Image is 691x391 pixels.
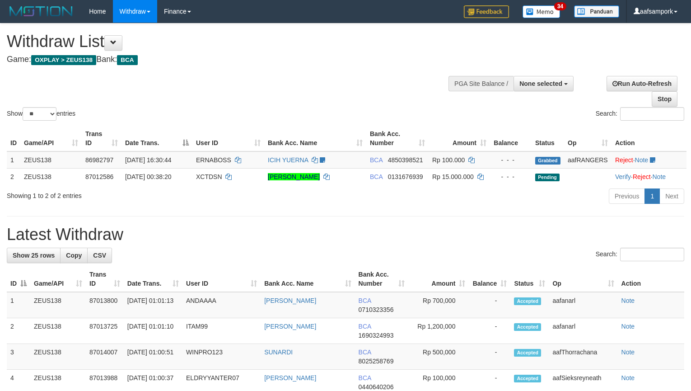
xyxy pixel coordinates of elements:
span: Grabbed [535,157,560,165]
td: Rp 700,000 [408,292,469,318]
span: XCTDSN [196,173,222,180]
td: ZEUS138 [30,344,86,370]
a: Note [652,173,666,180]
span: Copy 8025258769 to clipboard [359,358,394,365]
label: Show entries [7,107,75,121]
td: ANDAAAA [182,292,261,318]
td: - [469,318,510,344]
th: Balance: activate to sort column ascending [469,266,510,292]
td: [DATE] 01:01:10 [124,318,182,344]
th: Amount: activate to sort column ascending [408,266,469,292]
th: Bank Acc. Name: activate to sort column ascending [261,266,355,292]
span: Copy [66,252,82,259]
span: Rp 100.000 [432,156,465,164]
td: ZEUS138 [20,151,82,169]
a: CSV [87,248,112,263]
td: 87013800 [86,292,124,318]
a: Note [621,349,635,356]
a: Note [635,156,649,164]
th: Status: activate to sort column ascending [510,266,549,292]
th: Date Trans.: activate to sort column ascending [124,266,182,292]
a: Copy [60,248,88,263]
button: None selected [514,76,574,91]
span: BCA [359,323,371,330]
th: Game/API: activate to sort column ascending [20,126,82,151]
th: Bank Acc. Name: activate to sort column ascending [264,126,366,151]
span: 86982797 [85,156,113,164]
select: Showentries [23,107,56,121]
td: 1 [7,151,20,169]
th: Op: activate to sort column ascending [564,126,612,151]
span: OXPLAY > ZEUS138 [31,55,96,65]
span: Copy 0440640206 to clipboard [359,383,394,391]
td: [DATE] 01:00:51 [124,344,182,370]
span: Copy 0131676939 to clipboard [388,173,423,180]
td: Rp 1,200,000 [408,318,469,344]
span: Pending [535,174,560,181]
th: Date Trans.: activate to sort column descending [121,126,192,151]
span: Copy 0710323356 to clipboard [359,306,394,313]
span: Copy 1690324993 to clipboard [359,332,394,339]
a: Note [621,323,635,330]
span: Accepted [514,349,541,357]
input: Search: [620,248,684,261]
a: Verify [615,173,631,180]
td: ZEUS138 [30,292,86,318]
th: Action [612,126,686,151]
th: Trans ID: activate to sort column ascending [86,266,124,292]
th: Bank Acc. Number: activate to sort column ascending [366,126,429,151]
th: Bank Acc. Number: activate to sort column ascending [355,266,409,292]
h1: Latest Withdraw [7,226,684,244]
span: Accepted [514,323,541,331]
td: ZEUS138 [20,168,82,185]
th: Action [618,266,684,292]
span: Show 25 rows [13,252,55,259]
th: ID: activate to sort column descending [7,266,30,292]
th: User ID: activate to sort column ascending [192,126,264,151]
a: [PERSON_NAME] [268,173,320,180]
td: [DATE] 01:01:13 [124,292,182,318]
h1: Withdraw List [7,33,452,51]
span: BCA [370,156,383,164]
div: - - - [494,155,528,165]
th: Amount: activate to sort column ascending [429,126,490,151]
span: [DATE] 16:30:44 [125,156,171,164]
a: ICIH YUERNA [268,156,308,164]
a: Next [659,188,684,204]
a: [PERSON_NAME] [264,374,316,382]
span: BCA [117,55,137,65]
th: Status [532,126,564,151]
td: WINPRO123 [182,344,261,370]
h4: Game: Bank: [7,55,452,64]
input: Search: [620,107,684,121]
td: ITAM99 [182,318,261,344]
img: MOTION_logo.png [7,5,75,18]
span: BCA [359,374,371,382]
a: SUNARDI [264,349,293,356]
span: Accepted [514,297,541,305]
a: [PERSON_NAME] [264,297,316,304]
td: 87013725 [86,318,124,344]
td: 3 [7,344,30,370]
span: Rp 15.000.000 [432,173,474,180]
th: Game/API: activate to sort column ascending [30,266,86,292]
a: Stop [652,91,677,107]
td: aafRANGERS [564,151,612,169]
td: · · [612,168,686,185]
span: BCA [370,173,383,180]
span: 87012586 [85,173,113,180]
a: 1 [644,188,660,204]
a: Reject [615,156,633,164]
td: - [469,344,510,370]
td: - [469,292,510,318]
label: Search: [596,107,684,121]
td: aafanarl [549,318,617,344]
div: PGA Site Balance / [448,76,514,91]
span: ERNABOSS [196,156,231,164]
div: - - - [494,172,528,181]
a: Reject [633,173,651,180]
td: · [612,151,686,169]
img: panduan.png [574,5,619,18]
a: Note [621,374,635,382]
th: ID [7,126,20,151]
